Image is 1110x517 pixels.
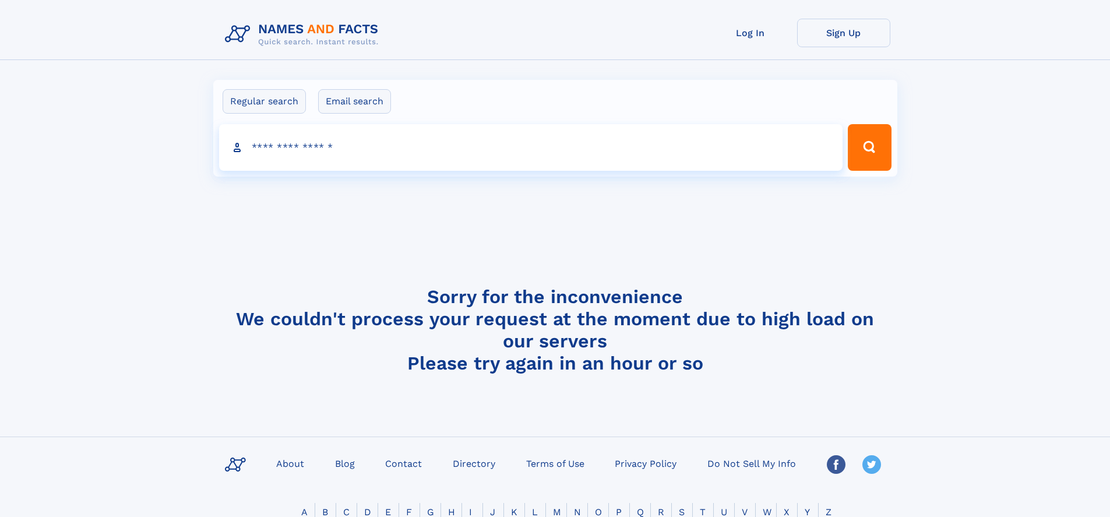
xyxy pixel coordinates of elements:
a: Contact [380,455,427,472]
img: Facebook [827,455,845,474]
a: Terms of Use [521,455,589,472]
a: Blog [330,455,360,472]
input: search input [219,124,843,171]
a: Log In [704,19,797,47]
label: Regular search [223,89,306,114]
a: Directory [448,455,500,472]
a: Sign Up [797,19,890,47]
img: Logo Names and Facts [220,19,388,50]
img: Twitter [862,455,881,474]
h4: Sorry for the inconvenience We couldn't process your request at the moment due to high load on ou... [220,286,890,374]
a: Privacy Policy [610,455,681,472]
label: Email search [318,89,391,114]
button: Search Button [848,124,891,171]
a: About [272,455,309,472]
a: Do Not Sell My Info [703,455,801,472]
